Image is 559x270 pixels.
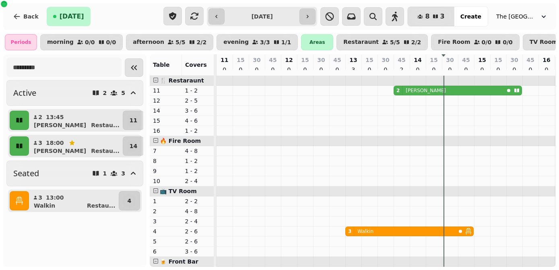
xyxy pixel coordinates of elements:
p: TV Room [530,39,558,45]
p: 0 [463,66,469,74]
div: Periods [5,34,37,50]
p: 0 [415,66,421,74]
p: 0 / 0 [503,39,513,45]
p: 0 [495,66,501,74]
p: 15 [494,56,502,64]
button: morning0/00/0 [40,34,123,50]
p: 45 [269,56,276,64]
p: [PERSON_NAME] [34,121,86,129]
p: 13 [349,56,357,64]
p: 11 [221,56,228,64]
p: 2 / 2 [197,39,207,45]
button: afternoon5/52/2 [126,34,213,50]
p: 30 [317,56,325,64]
p: 5 [121,90,125,96]
p: 30 [446,56,454,64]
p: 2 [153,207,179,215]
p: morning [47,39,74,45]
button: Fire Room0/00/0 [431,34,520,50]
button: 14 [123,136,144,156]
button: Active25 [6,80,143,106]
p: 2 [398,66,405,74]
span: 📺 TV Room [160,188,197,194]
p: 15 [301,56,309,64]
p: 3 [153,217,179,225]
h2: Active [13,87,36,99]
p: 0 / 0 [85,39,95,45]
p: 45 [333,56,341,64]
button: 213:45[PERSON_NAME]Restau... [31,111,121,130]
p: 15 [365,56,373,64]
p: Restau ... [91,121,120,129]
span: Table [153,62,170,68]
p: 0 [511,66,518,74]
span: Covers [185,62,207,68]
p: 11 [153,87,179,95]
p: 0 / 0 [106,39,116,45]
p: 0 [221,66,228,74]
p: 2 - 6 [185,237,211,245]
p: Walkin [357,228,373,235]
p: 0 [447,66,453,74]
span: 🍴 Restaraunt [160,77,204,84]
p: 1 - 2 [185,127,211,135]
p: 2 [38,113,43,121]
p: 5 / 5 [390,39,400,45]
p: 45 [398,56,405,64]
p: 4 - 8 [185,207,211,215]
div: 2 [396,87,400,94]
p: 0 [543,66,550,74]
p: 0 [286,66,292,74]
p: Walkin [34,202,55,210]
p: 3 - 6 [185,107,211,115]
p: 10 [153,177,179,185]
p: 0 [270,66,276,74]
p: 0 / 0 [482,39,492,45]
p: 6 [153,247,179,256]
button: Restaraunt5/52/2 [336,34,428,50]
p: 14 [414,56,421,64]
p: 1 - 2 [185,167,211,175]
p: 18:00 [46,139,64,147]
button: 11 [123,111,144,130]
p: 0 [479,66,485,74]
p: 3 [350,66,357,74]
span: 🔥 Fire Room [160,138,201,144]
p: 5 [153,237,179,245]
p: 4 [127,197,131,205]
p: 12 [153,97,179,105]
p: afternoon [133,39,164,45]
button: 83 [408,7,454,26]
p: 30 [253,56,260,64]
button: Seated13 [6,161,143,186]
p: Fire Room [438,39,470,45]
p: 2 - 2 [185,197,211,205]
p: 1 - 2 [185,87,211,95]
span: [DATE] [60,13,84,20]
button: Create [454,7,488,26]
span: The [GEOGRAPHIC_DATA] [496,12,536,21]
button: Back [6,7,45,26]
p: 1 [103,171,107,176]
p: 2 [103,90,107,96]
span: 8 [425,13,429,20]
span: 🍺 Front Bar [160,258,198,265]
p: 0 [254,66,260,74]
p: 16 [153,127,179,135]
p: 2 - 5 [185,97,211,105]
p: 30 [510,56,518,64]
p: 2 - 4 [185,177,211,185]
p: 5 / 5 [175,39,186,45]
p: 4 - 6 [185,117,211,125]
p: 0 [431,66,437,74]
button: evening3/31/1 [217,34,298,50]
p: 15 [478,56,486,64]
p: 15 [237,56,244,64]
p: [PERSON_NAME] [406,87,446,94]
h2: Seated [13,168,39,179]
p: 1 / 1 [281,39,291,45]
p: 2 / 2 [411,39,421,45]
p: [PERSON_NAME] [34,147,86,155]
p: 8 [153,157,179,165]
button: The [GEOGRAPHIC_DATA] [491,9,553,24]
